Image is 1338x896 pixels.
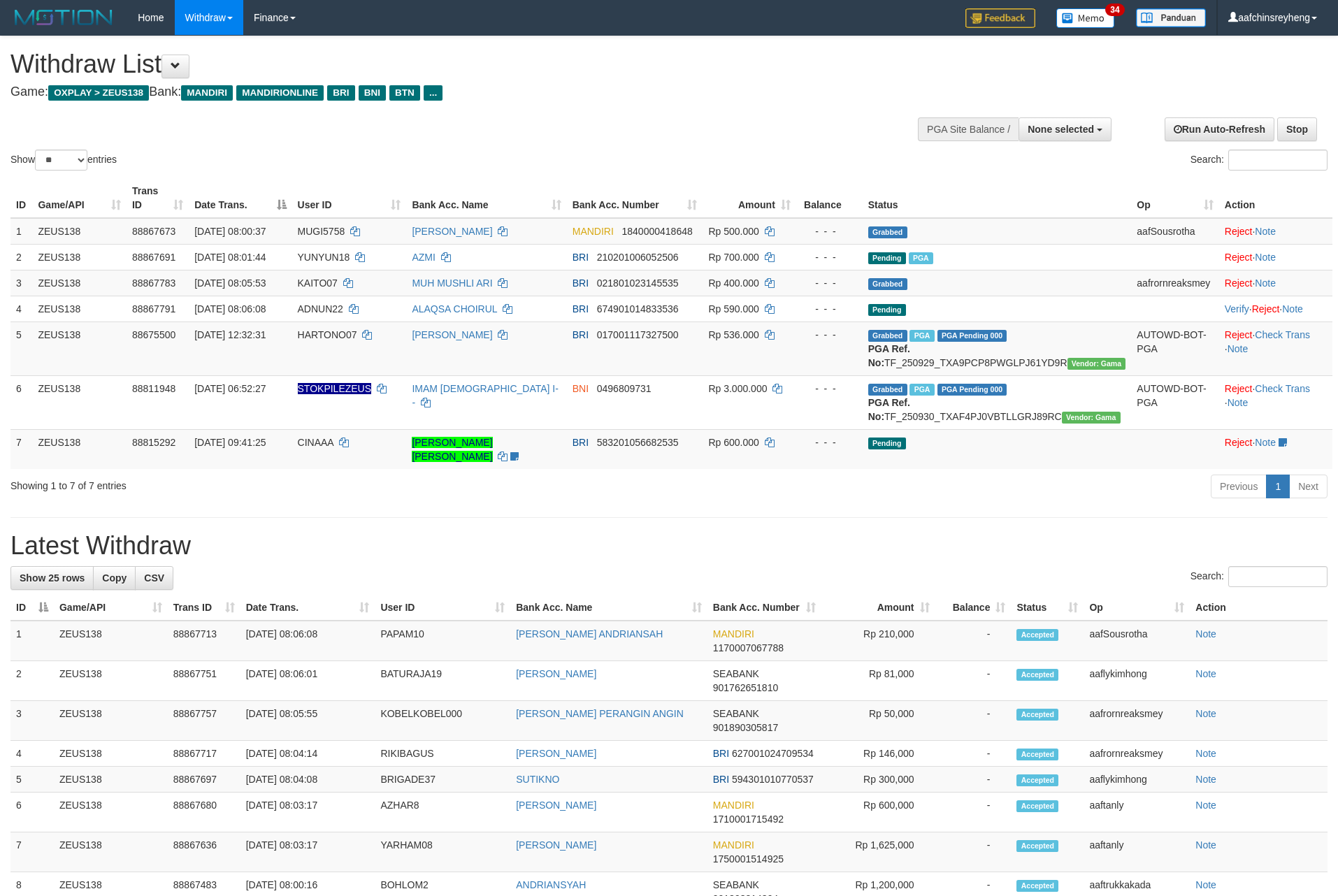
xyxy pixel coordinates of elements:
[1195,668,1216,679] a: Note
[1084,621,1190,661] td: aafSousrotha
[802,276,857,290] div: - - -
[54,595,168,621] th: Game/API: activate to sort column ascending
[909,330,934,342] span: Marked by aaftrukkakada
[189,178,292,218] th: Date Trans.: activate to sort column descending
[1131,375,1218,429] td: AUTOWD-BOT-PGA
[1195,708,1216,719] a: Note
[10,621,54,661] td: 1
[93,566,136,590] a: Copy
[10,375,32,429] td: 6
[1225,329,1253,340] a: Reject
[1016,800,1058,812] span: Accepted
[1225,437,1253,448] a: Reject
[1084,832,1190,872] td: aaftanly
[412,383,559,408] a: IMAM [DEMOGRAPHIC_DATA] I--
[573,383,589,394] span: BNI
[802,302,857,316] div: - - -
[1225,226,1253,237] a: Reject
[194,437,266,448] span: [DATE] 09:41:25
[1016,880,1058,892] span: Accepted
[375,661,510,701] td: BATURAJA19
[1084,741,1190,767] td: aafrornreaksmey
[708,226,758,237] span: Rp 500.000
[1255,226,1276,237] a: Note
[868,343,910,368] b: PGA Ref. No:
[10,767,54,793] td: 5
[10,85,878,99] h4: Game: Bank:
[194,303,266,315] span: [DATE] 08:06:08
[194,252,266,263] span: [DATE] 08:01:44
[708,383,767,394] span: Rp 3.000.000
[713,722,778,733] span: Copy 901890305817 to clipboard
[935,767,1012,793] td: -
[10,741,54,767] td: 4
[240,595,375,621] th: Date Trans.: activate to sort column ascending
[240,621,375,661] td: [DATE] 08:06:08
[935,621,1012,661] td: -
[516,839,596,851] a: [PERSON_NAME]
[375,595,510,621] th: User ID: activate to sort column ascending
[1225,277,1253,289] a: Reject
[168,595,240,621] th: Trans ID: activate to sort column ascending
[298,303,343,315] span: ADNUN22
[168,741,240,767] td: 88867717
[1195,628,1216,640] a: Note
[1255,277,1276,289] a: Note
[10,473,547,493] div: Showing 1 to 7 of 7 entries
[707,595,821,621] th: Bank Acc. Number: activate to sort column ascending
[54,793,168,832] td: ZEUS138
[1282,303,1303,315] a: Note
[298,226,345,237] span: MUGI5758
[713,668,759,679] span: SEABANK
[796,178,863,218] th: Balance
[935,832,1012,872] td: -
[1062,412,1121,424] span: Vendor URL: https://trx31.1velocity.biz
[1067,358,1126,370] span: Vendor URL: https://trx31.1velocity.biz
[10,595,54,621] th: ID: activate to sort column descending
[236,85,324,101] span: MANDIRIONLINE
[1056,8,1115,28] img: Button%20Memo.svg
[713,708,759,719] span: SEABANK
[1195,879,1216,890] a: Note
[32,178,126,218] th: Game/API: activate to sort column ascending
[10,832,54,872] td: 7
[732,748,814,759] span: Copy 627001024709534 to clipboard
[597,277,679,289] span: Copy 021801023145535 to clipboard
[1225,383,1253,394] a: Reject
[412,303,497,315] a: ALAQSA CHOIRUL
[1016,709,1058,721] span: Accepted
[298,383,372,394] span: Nama rekening ada tanda titik/strip, harap diedit
[868,330,907,342] span: Grabbed
[713,774,729,785] span: BRI
[1255,329,1310,340] a: Check Trans
[194,226,266,237] span: [DATE] 08:00:37
[713,879,759,890] span: SEABANK
[1225,252,1253,263] a: Reject
[821,832,935,872] td: Rp 1,625,000
[412,277,492,289] a: MUH MUSHLI ARI
[375,701,510,741] td: KOBELKOBEL000
[597,329,679,340] span: Copy 017001117327500 to clipboard
[375,621,510,661] td: PAPAM10
[54,741,168,767] td: ZEUS138
[375,793,510,832] td: AZHAR8
[168,793,240,832] td: 88867680
[240,793,375,832] td: [DATE] 08:03:17
[821,661,935,701] td: Rp 81,000
[292,178,407,218] th: User ID: activate to sort column ascending
[132,277,175,289] span: 88867783
[132,383,175,394] span: 88811948
[1195,748,1216,759] a: Note
[573,303,589,315] span: BRI
[1131,218,1218,245] td: aafSousrotha
[567,178,703,218] th: Bank Acc. Number: activate to sort column ascending
[708,329,758,340] span: Rp 536.000
[132,303,175,315] span: 88867791
[935,793,1012,832] td: -
[10,321,32,375] td: 5
[573,226,614,237] span: MANDIRI
[863,375,1132,429] td: TF_250930_TXAF4PJ0VBTLLGRJ89RC
[10,701,54,741] td: 3
[1190,566,1328,587] label: Search:
[1011,595,1084,621] th: Status: activate to sort column ascending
